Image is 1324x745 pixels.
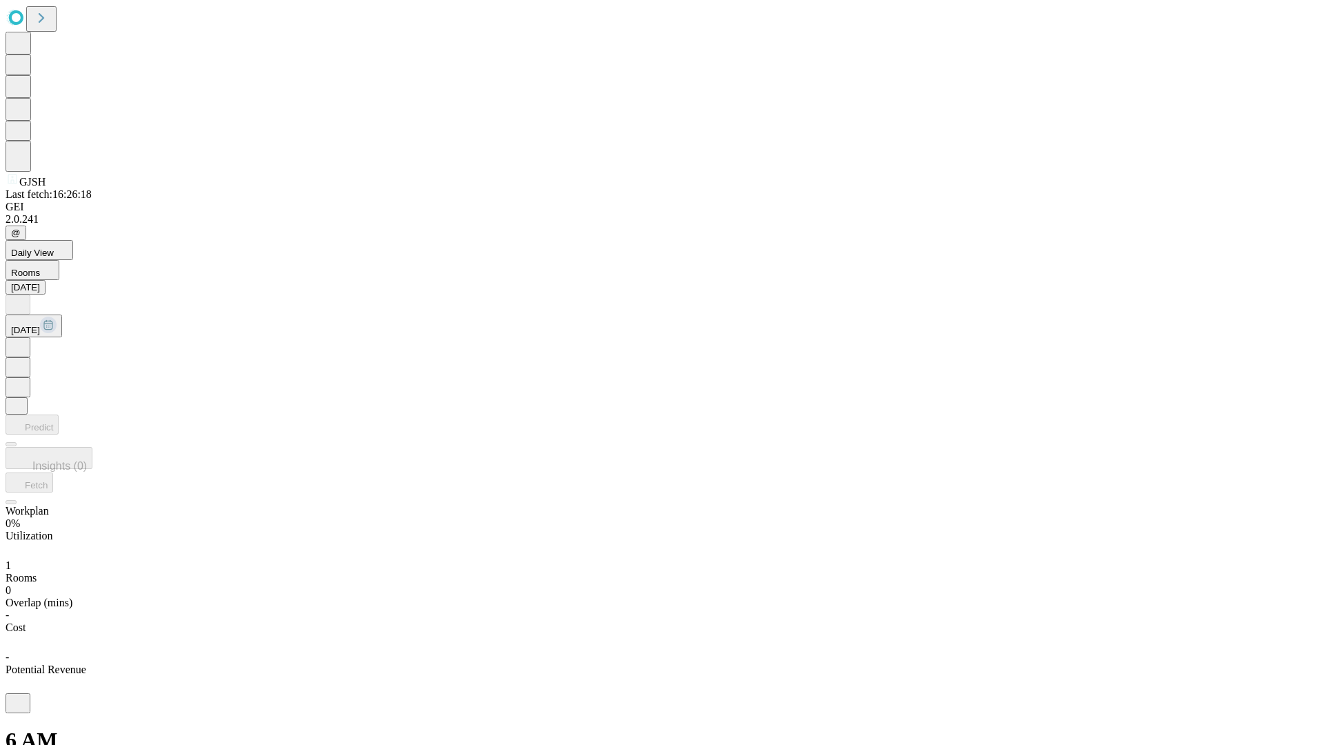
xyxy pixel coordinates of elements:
button: Daily View [6,240,73,260]
span: 1 [6,559,11,571]
button: Rooms [6,260,59,280]
span: - [6,651,9,663]
button: Insights (0) [6,447,92,469]
span: GJSH [19,176,46,188]
span: 0% [6,517,20,529]
span: - [6,609,9,621]
span: Daily View [11,248,54,258]
button: [DATE] [6,315,62,337]
span: Last fetch: 16:26:18 [6,188,92,200]
span: [DATE] [11,325,40,335]
span: Insights (0) [32,460,87,472]
span: Rooms [11,268,40,278]
div: 2.0.241 [6,213,1318,226]
span: @ [11,228,21,238]
span: Potential Revenue [6,664,86,675]
span: Rooms [6,572,37,584]
span: Overlap (mins) [6,597,72,608]
button: Predict [6,415,59,435]
div: GEI [6,201,1318,213]
span: Workplan [6,505,49,517]
span: Cost [6,622,26,633]
button: @ [6,226,26,240]
button: [DATE] [6,280,46,295]
span: Utilization [6,530,52,542]
button: Fetch [6,473,53,493]
span: 0 [6,584,11,596]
